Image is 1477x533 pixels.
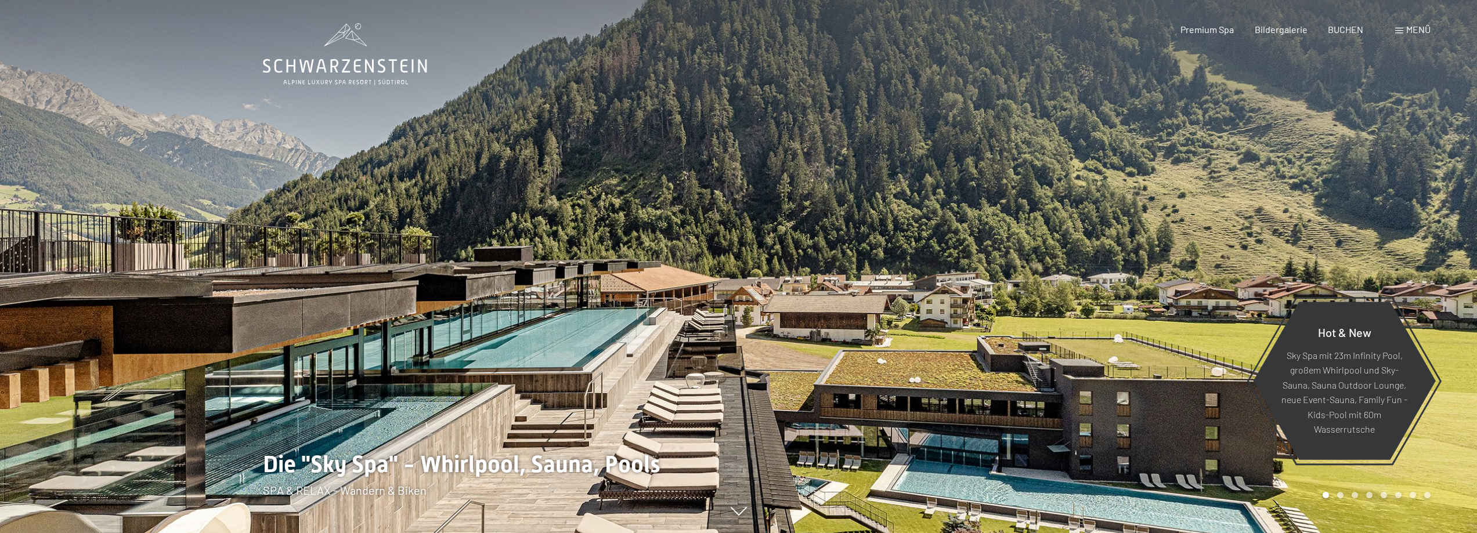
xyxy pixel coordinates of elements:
[1281,347,1407,437] p: Sky Spa mit 23m Infinity Pool, großem Whirlpool und Sky-Sauna, Sauna Outdoor Lounge, neue Event-S...
[1381,492,1387,498] div: Carousel Page 5
[1319,492,1431,498] div: Carousel Pagination
[1406,24,1431,35] span: Menü
[1318,325,1371,339] span: Hot & New
[1252,301,1436,461] a: Hot & New Sky Spa mit 23m Infinity Pool, großem Whirlpool und Sky-Sauna, Sauna Outdoor Lounge, ne...
[1323,492,1329,498] div: Carousel Page 1 (Current Slide)
[1395,492,1402,498] div: Carousel Page 6
[1366,492,1373,498] div: Carousel Page 4
[1424,492,1431,498] div: Carousel Page 8
[1337,492,1344,498] div: Carousel Page 2
[1410,492,1416,498] div: Carousel Page 7
[1352,492,1358,498] div: Carousel Page 3
[1328,24,1363,35] a: BUCHEN
[1255,24,1308,35] a: Bildergalerie
[1180,24,1234,35] a: Premium Spa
